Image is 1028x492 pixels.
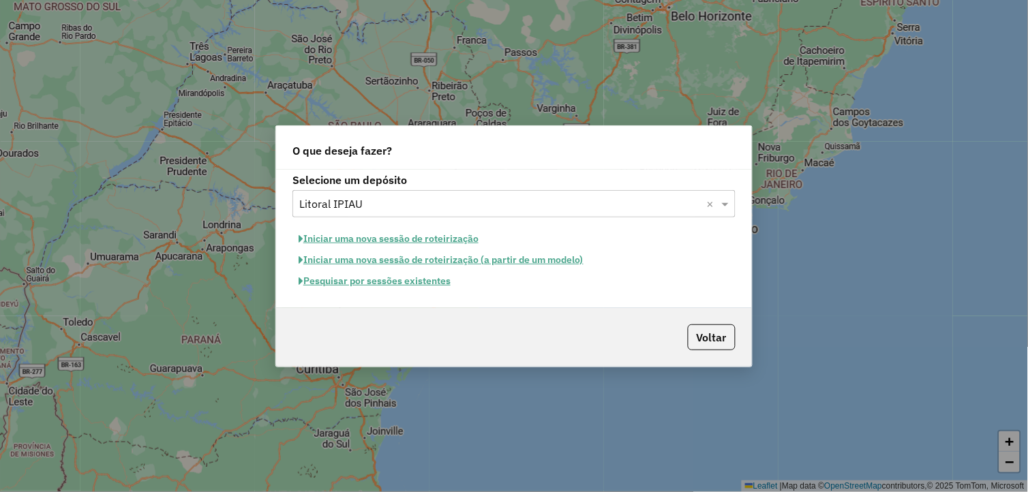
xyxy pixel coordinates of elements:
button: Iniciar uma nova sessão de roteirização (a partir de um modelo) [292,249,590,271]
span: Clear all [707,196,719,212]
button: Iniciar uma nova sessão de roteirização [292,228,485,249]
button: Voltar [688,324,736,350]
button: Pesquisar por sessões existentes [292,271,457,292]
label: Selecione um depósito [292,172,736,188]
span: O que deseja fazer? [292,142,392,159]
